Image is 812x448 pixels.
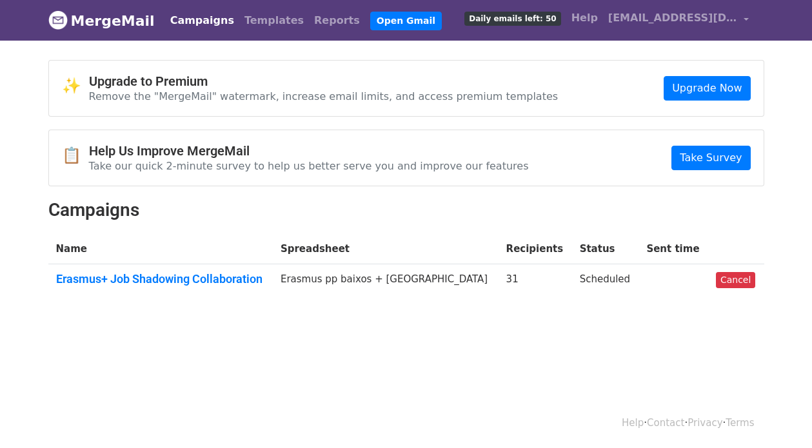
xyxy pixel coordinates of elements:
[273,234,499,264] th: Spreadsheet
[56,272,265,286] a: Erasmus+ Job Shadowing Collaboration
[165,8,239,34] a: Campaigns
[726,417,754,429] a: Terms
[459,5,566,31] a: Daily emails left: 50
[89,143,529,159] h4: Help Us Improve MergeMail
[239,8,309,34] a: Templates
[603,5,754,35] a: [EMAIL_ADDRESS][DOMAIN_NAME]
[48,199,764,221] h2: Campaigns
[89,159,529,173] p: Take our quick 2-minute survey to help us better serve you and improve our features
[48,234,273,264] th: Name
[566,5,603,31] a: Help
[499,234,572,264] th: Recipients
[48,7,155,34] a: MergeMail
[572,264,639,299] td: Scheduled
[572,234,639,264] th: Status
[309,8,365,34] a: Reports
[664,76,750,101] a: Upgrade Now
[464,12,560,26] span: Daily emails left: 50
[639,234,708,264] th: Sent time
[89,90,559,103] p: Remove the "MergeMail" watermark, increase email limits, and access premium templates
[370,12,442,30] a: Open Gmail
[273,264,499,299] td: Erasmus pp baixos + [GEOGRAPHIC_DATA]
[89,73,559,89] h4: Upgrade to Premium
[608,10,737,26] span: [EMAIL_ADDRESS][DOMAIN_NAME]
[62,146,89,165] span: 📋
[716,272,755,288] a: Cancel
[48,10,68,30] img: MergeMail logo
[688,417,722,429] a: Privacy
[499,264,572,299] td: 31
[647,417,684,429] a: Contact
[622,417,644,429] a: Help
[62,77,89,95] span: ✨
[671,146,750,170] a: Take Survey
